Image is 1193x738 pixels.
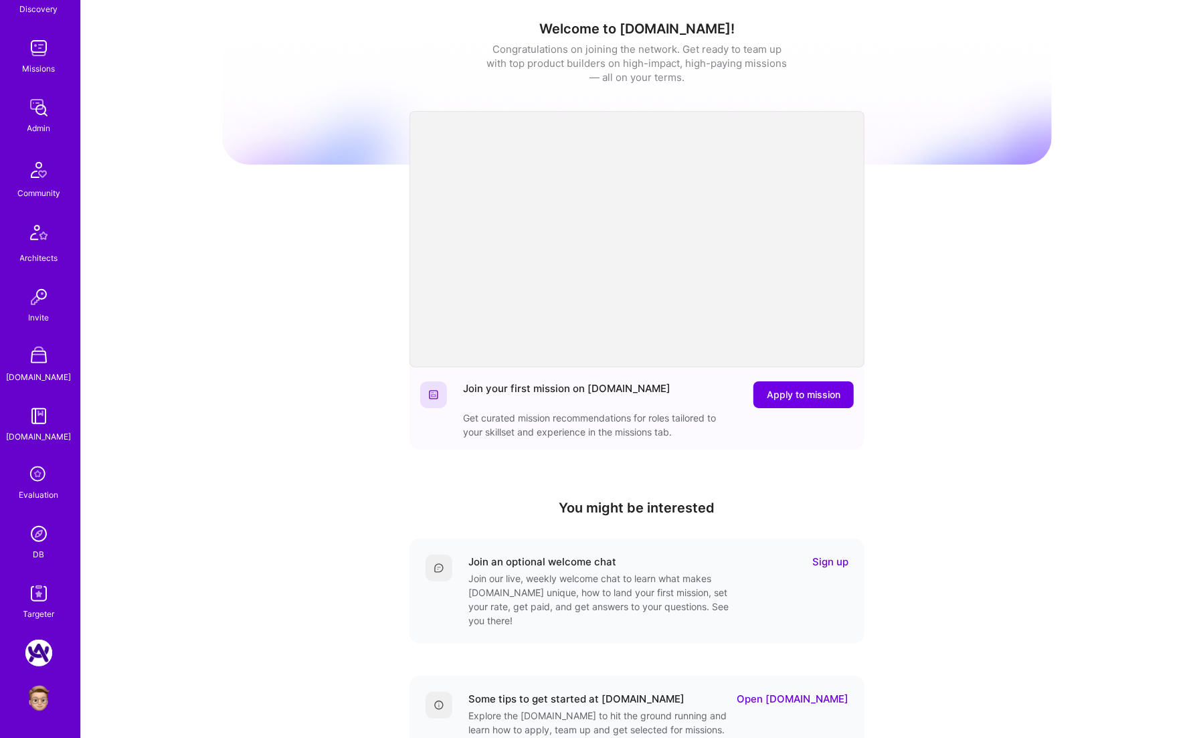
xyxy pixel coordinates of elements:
[20,251,58,265] div: Architects
[22,685,56,712] a: User Avatar
[7,430,72,444] div: [DOMAIN_NAME]
[409,111,864,367] iframe: video
[463,411,731,439] div: Get curated mission recommendations for roles tailored to your skillset and experience in the mis...
[19,488,59,502] div: Evaluation
[434,700,444,711] img: Details
[434,563,444,573] img: Comment
[25,521,52,547] img: Admin Search
[428,389,439,400] img: Website
[486,42,788,84] div: Congratulations on joining the network. Get ready to team up with top product builders on high-im...
[25,685,52,712] img: User Avatar
[7,370,72,384] div: [DOMAIN_NAME]
[22,640,56,666] a: A.Team: Google Calendar Integration Testing
[26,462,52,488] i: icon SelectionTeam
[25,94,52,121] img: admin teamwork
[463,381,670,408] div: Join your first mission on [DOMAIN_NAME]
[812,555,848,569] a: Sign up
[33,547,45,561] div: DB
[25,403,52,430] img: guide book
[468,571,736,628] div: Join our live, weekly welcome chat to learn what makes [DOMAIN_NAME] unique, how to land your fir...
[468,692,684,706] div: Some tips to get started at [DOMAIN_NAME]
[25,284,52,310] img: Invite
[20,2,58,16] div: Discovery
[27,121,51,135] div: Admin
[25,640,52,666] img: A.Team: Google Calendar Integration Testing
[468,555,616,569] div: Join an optional welcome chat
[17,186,60,200] div: Community
[25,580,52,607] img: Skill Targeter
[23,607,55,621] div: Targeter
[25,343,52,370] img: A Store
[409,500,864,516] h4: You might be interested
[753,381,854,408] button: Apply to mission
[25,35,52,62] img: teamwork
[23,62,56,76] div: Missions
[222,21,1052,37] h1: Welcome to [DOMAIN_NAME]!
[23,219,55,251] img: Architects
[23,154,55,186] img: Community
[737,692,848,706] a: Open [DOMAIN_NAME]
[767,388,840,401] span: Apply to mission
[468,709,736,737] div: Explore the [DOMAIN_NAME] to hit the ground running and learn how to apply, team up and get selec...
[29,310,50,325] div: Invite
